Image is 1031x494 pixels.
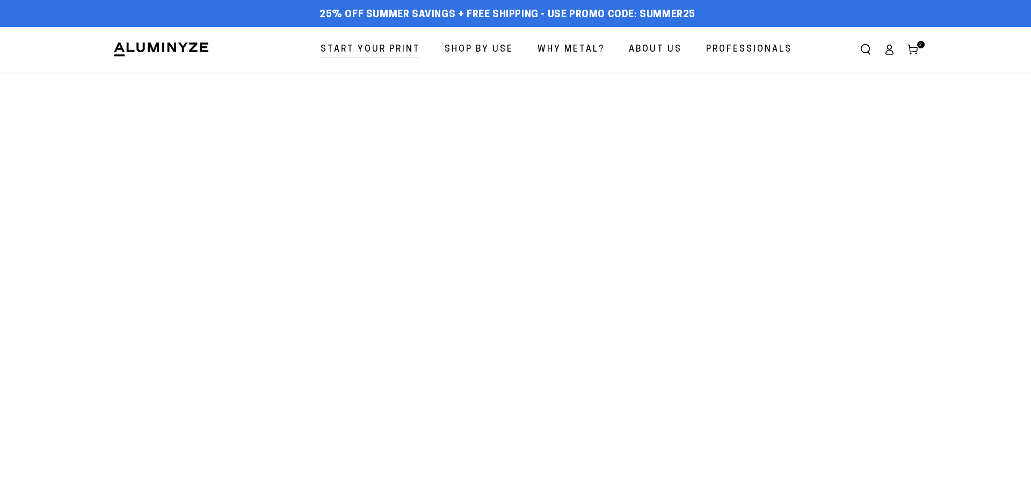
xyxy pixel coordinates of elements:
[320,9,695,21] span: 25% off Summer Savings + Free Shipping - Use Promo Code: SUMMER25
[321,42,420,58] span: Start Your Print
[313,35,429,64] a: Start Your Print
[919,41,923,48] span: 2
[706,42,792,58] span: Professionals
[538,42,605,58] span: Why Metal?
[437,35,521,64] a: Shop By Use
[621,35,690,64] a: About Us
[529,35,613,64] a: Why Metal?
[629,42,682,58] span: About Us
[445,42,513,58] span: Shop By Use
[698,35,800,64] a: Professionals
[854,38,877,61] summary: Search our site
[113,41,209,58] img: Aluminyze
